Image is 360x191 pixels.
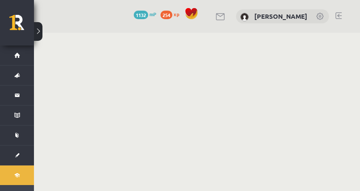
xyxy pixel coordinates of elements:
span: xp [174,11,179,17]
span: mP [149,11,156,17]
a: 254 xp [160,11,183,17]
span: 254 [160,11,172,19]
span: 1132 [134,11,148,19]
a: Rīgas 1. Tālmācības vidusskola [9,15,34,36]
a: [PERSON_NAME] [254,12,307,20]
img: Nikola Studente [240,13,249,21]
a: 1132 mP [134,11,156,17]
